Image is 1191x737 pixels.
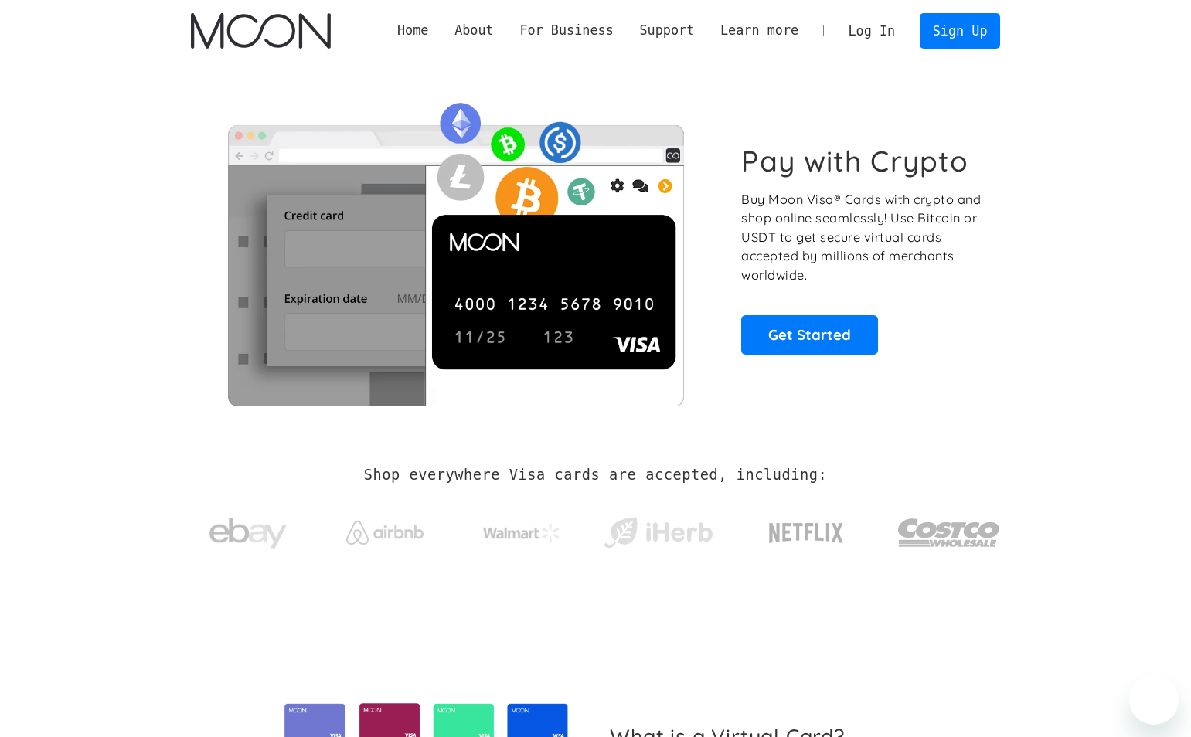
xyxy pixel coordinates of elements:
[741,190,983,285] p: Buy Moon Visa® Cards with crypto and shop online seamlessly! Use Bitcoin or USDT to get secure vi...
[464,508,579,550] a: Walmart
[191,92,720,406] img: Moon Cards let you spend your crypto anywhere Visa is accepted.
[327,505,442,552] a: Airbnb
[767,514,845,552] img: Netflix
[897,504,1001,562] img: Costco
[346,521,424,545] img: Airbnb
[519,21,613,40] div: For Business
[191,13,331,49] img: Moon Logo
[897,488,1001,569] a: Costco
[741,144,968,178] h1: Pay with Crypto
[507,21,627,40] div: For Business
[601,498,716,561] a: iHerb
[627,21,707,40] div: Support
[384,21,441,40] a: Home
[720,21,798,40] div: Learn more
[601,513,716,553] img: iHerb
[191,494,306,565] a: ebay
[364,467,827,484] h2: Shop everywhere Visa cards are accepted, including:
[920,13,1000,48] a: Sign Up
[209,509,287,558] img: ebay
[741,315,878,354] a: Get Started
[483,524,560,542] img: Walmart
[707,21,812,40] div: Learn more
[639,21,694,40] div: Support
[191,13,331,49] a: home
[1129,675,1179,725] iframe: Button to launch messaging window
[835,14,908,48] a: Log In
[454,21,494,40] div: About
[441,21,506,40] div: About
[737,498,876,560] a: Netflix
